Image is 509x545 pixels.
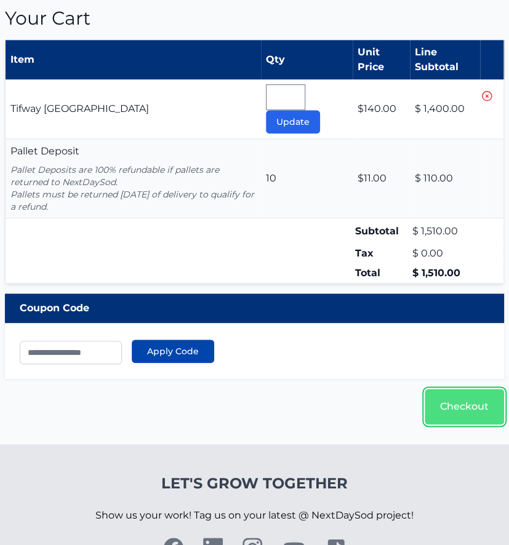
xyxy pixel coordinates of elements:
[6,139,262,218] td: Pallet Deposit
[410,139,480,218] td: $ 110.00
[266,110,320,133] button: Update
[425,389,504,424] a: Checkout
[6,79,262,139] td: Tifway [GEOGRAPHIC_DATA]
[95,474,414,493] h4: Let's Grow Together
[147,345,199,357] span: Apply Code
[261,139,353,218] td: 10
[410,40,480,80] th: Line Subtotal
[353,79,410,139] td: $140.00
[353,244,410,263] td: Tax
[5,293,504,323] div: Coupon Code
[95,493,414,538] p: Show us your work! Tag us on your latest @ NextDaySod project!
[353,40,410,80] th: Unit Price
[5,7,504,30] h1: Your Cart
[10,164,256,213] p: Pallet Deposits are 100% refundable if pallets are returned to NextDaySod. Pallets must be return...
[353,139,410,218] td: $11.00
[6,40,262,80] th: Item
[261,40,353,80] th: Qty
[353,218,410,244] td: Subtotal
[410,244,480,263] td: $ 0.00
[132,340,214,363] button: Apply Code
[353,263,410,284] td: Total
[410,79,480,139] td: $ 1,400.00
[410,263,480,284] td: $ 1,510.00
[410,218,480,244] td: $ 1,510.00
